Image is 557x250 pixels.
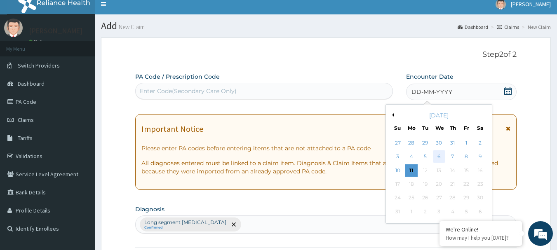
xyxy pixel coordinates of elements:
[4,164,157,193] textarea: Type your message and hit 'Enter'
[405,206,418,218] div: Not available Monday, September 1st, 2025
[419,192,432,204] div: Not available Tuesday, August 26th, 2025
[406,72,454,81] label: Encounter Date
[460,137,472,149] div: Choose Friday, August 1st, 2025
[48,73,114,157] span: We're online!
[390,113,394,117] button: Previous Month
[447,178,459,190] div: Not available Thursday, August 21st, 2025
[447,164,459,177] div: Not available Thursday, August 14th, 2025
[419,164,432,177] div: Not available Tuesday, August 12th, 2025
[389,111,489,119] div: [DATE]
[511,0,551,8] span: [PERSON_NAME]
[433,151,445,163] div: Choose Wednesday, August 6th, 2025
[141,124,203,133] h1: Important Notice
[474,151,486,163] div: Choose Saturday, August 9th, 2025
[447,137,459,149] div: Choose Thursday, July 31st, 2025
[29,27,83,35] p: [PERSON_NAME]
[140,87,237,95] div: Enter Code(Secondary Care Only)
[446,234,516,241] p: How may I help you today?
[474,192,486,204] div: Not available Saturday, August 30th, 2025
[405,192,418,204] div: Not available Monday, August 25th, 2025
[433,137,445,149] div: Choose Wednesday, July 30th, 2025
[405,137,418,149] div: Choose Monday, July 28th, 2025
[29,39,49,44] a: Online
[458,23,488,30] a: Dashboard
[144,226,226,230] small: Confirmed
[460,151,472,163] div: Choose Friday, August 8th, 2025
[460,164,472,177] div: Not available Friday, August 15th, 2025
[4,19,23,37] img: User Image
[392,164,404,177] div: Choose Sunday, August 10th, 2025
[101,21,551,31] h1: Add
[419,137,432,149] div: Choose Tuesday, July 29th, 2025
[392,137,404,149] div: Choose Sunday, July 27th, 2025
[422,124,429,131] div: Tu
[117,24,145,30] small: New Claim
[446,226,516,233] div: We're Online!
[463,124,470,131] div: Fr
[392,151,404,163] div: Choose Sunday, August 3rd, 2025
[460,206,472,218] div: Not available Friday, September 5th, 2025
[447,151,459,163] div: Choose Thursday, August 7th, 2025
[447,192,459,204] div: Not available Thursday, August 28th, 2025
[144,219,226,226] p: Long segment [MEDICAL_DATA]
[433,206,445,218] div: Not available Wednesday, September 3rd, 2025
[405,178,418,190] div: Not available Monday, August 18th, 2025
[419,206,432,218] div: Not available Tuesday, September 2nd, 2025
[141,159,511,175] p: All diagnoses entered must be linked to a claim item. Diagnosis & Claim Items that are visible bu...
[419,178,432,190] div: Not available Tuesday, August 19th, 2025
[18,62,60,69] span: Switch Providers
[477,124,484,131] div: Sa
[411,88,452,96] span: DD-MM-YYYY
[230,221,237,228] span: remove selection option
[391,136,487,219] div: month 2025-08
[419,151,432,163] div: Choose Tuesday, August 5th, 2025
[18,134,33,142] span: Tariffs
[135,50,517,59] p: Step 2 of 2
[405,151,418,163] div: Choose Monday, August 4th, 2025
[520,23,551,30] li: New Claim
[408,124,415,131] div: Mo
[405,164,418,177] div: Choose Monday, August 11th, 2025
[433,192,445,204] div: Not available Wednesday, August 27th, 2025
[433,178,445,190] div: Not available Wednesday, August 20th, 2025
[474,206,486,218] div: Not available Saturday, September 6th, 2025
[135,72,220,81] label: PA Code / Prescription Code
[135,4,155,24] div: Minimize live chat window
[497,23,519,30] a: Claims
[392,206,404,218] div: Not available Sunday, August 31st, 2025
[474,178,486,190] div: Not available Saturday, August 23rd, 2025
[135,205,165,213] label: Diagnosis
[447,206,459,218] div: Not available Thursday, September 4th, 2025
[474,137,486,149] div: Choose Saturday, August 2nd, 2025
[474,164,486,177] div: Not available Saturday, August 16th, 2025
[392,178,404,190] div: Not available Sunday, August 17th, 2025
[141,144,511,152] p: Please enter PA codes before entering items that are not attached to a PA code
[460,192,472,204] div: Not available Friday, August 29th, 2025
[433,164,445,177] div: Not available Wednesday, August 13th, 2025
[460,178,472,190] div: Not available Friday, August 22nd, 2025
[394,124,401,131] div: Su
[18,116,34,124] span: Claims
[15,41,33,62] img: d_794563401_company_1708531726252_794563401
[18,80,45,87] span: Dashboard
[392,192,404,204] div: Not available Sunday, August 24th, 2025
[449,124,456,131] div: Th
[43,46,139,57] div: Chat with us now
[435,124,442,131] div: We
